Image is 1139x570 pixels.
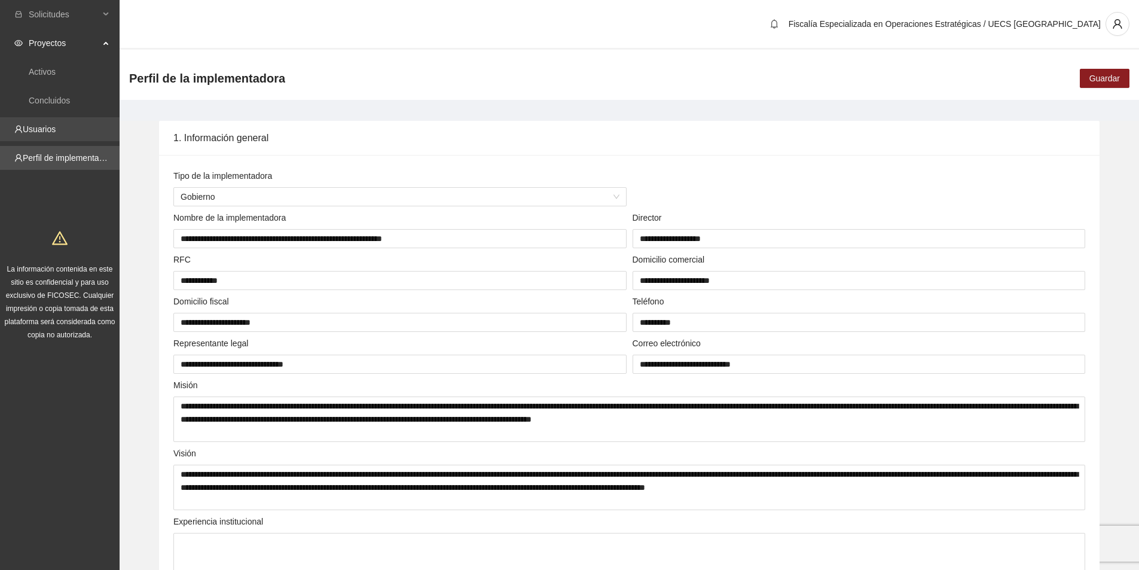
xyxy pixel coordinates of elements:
label: Teléfono [633,295,664,308]
button: user [1106,12,1129,36]
span: inbox [14,10,23,19]
span: eye [14,39,23,47]
label: Experiencia institucional [173,515,263,528]
a: Concluidos [29,96,70,105]
label: Domicilio comercial [633,253,705,266]
a: Usuarios [23,124,56,134]
button: bell [765,14,784,33]
span: Fiscalía Especializada en Operaciones Estratégicas / UECS [GEOGRAPHIC_DATA] [789,19,1101,29]
span: La información contenida en este sitio es confidencial y para uso exclusivo de FICOSEC. Cualquier... [5,265,115,339]
label: Tipo de la implementadora [173,169,272,182]
label: RFC [173,253,191,266]
label: Visión [173,447,196,460]
span: user [1106,19,1129,29]
a: Perfil de implementadora [23,153,116,163]
label: Misión [173,379,197,392]
button: Guardar [1080,69,1129,88]
label: Director [633,211,662,224]
span: Proyectos [29,31,99,55]
div: 1. Información general [173,121,1085,155]
span: bell [765,19,783,29]
label: Nombre de la implementadora [173,211,286,224]
span: Guardar [1089,72,1120,85]
label: Domicilio fiscal [173,295,229,308]
label: Representante legal [173,337,248,350]
a: Activos [29,67,56,77]
span: warning [52,230,68,246]
span: Gobierno [181,188,619,206]
label: Correo electrónico [633,337,701,350]
span: Perfil de la implementadora [129,69,285,88]
span: Solicitudes [29,2,99,26]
